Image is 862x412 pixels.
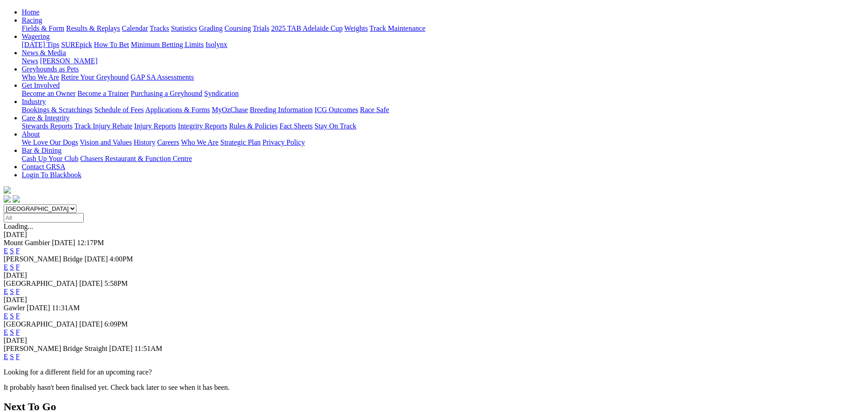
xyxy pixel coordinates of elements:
[22,130,40,138] a: About
[10,328,14,336] a: S
[224,24,251,32] a: Coursing
[4,279,77,287] span: [GEOGRAPHIC_DATA]
[27,304,50,312] span: [DATE]
[22,138,858,147] div: About
[22,138,78,146] a: We Love Our Dogs
[4,213,84,223] input: Select date
[271,24,343,32] a: 2025 TAB Adelaide Cup
[229,122,278,130] a: Rules & Policies
[131,41,204,48] a: Minimum Betting Limits
[94,41,129,48] a: How To Bet
[134,122,176,130] a: Injury Reports
[22,81,60,89] a: Get Involved
[4,288,8,295] a: E
[10,353,14,360] a: S
[40,57,97,65] a: [PERSON_NAME]
[61,41,92,48] a: SUREpick
[22,41,858,49] div: Wagering
[10,288,14,295] a: S
[360,106,389,114] a: Race Safe
[250,106,313,114] a: Breeding Information
[16,312,20,320] a: F
[16,353,20,360] a: F
[178,122,227,130] a: Integrity Reports
[22,171,81,179] a: Login To Blackbook
[22,147,62,154] a: Bar & Dining
[4,312,8,320] a: E
[133,138,155,146] a: History
[4,304,25,312] span: Gawler
[61,73,129,81] a: Retire Your Greyhound
[22,90,858,98] div: Get Involved
[22,122,858,130] div: Care & Integrity
[22,155,78,162] a: Cash Up Your Club
[80,155,192,162] a: Chasers Restaurant & Function Centre
[22,90,76,97] a: Become an Owner
[22,114,70,122] a: Care & Integrity
[22,16,42,24] a: Racing
[22,106,858,114] div: Industry
[344,24,368,32] a: Weights
[4,239,50,246] span: Mount Gambier
[79,320,103,328] span: [DATE]
[22,98,46,105] a: Industry
[4,186,11,194] img: logo-grsa-white.png
[262,138,305,146] a: Privacy Policy
[22,33,50,40] a: Wagering
[16,288,20,295] a: F
[80,138,132,146] a: Vision and Values
[134,345,162,352] span: 11:51AM
[22,163,65,170] a: Contact GRSA
[16,328,20,336] a: F
[109,345,133,352] span: [DATE]
[157,138,179,146] a: Careers
[22,8,39,16] a: Home
[110,255,133,263] span: 4:00PM
[22,155,858,163] div: Bar & Dining
[22,24,64,32] a: Fields & Form
[22,122,72,130] a: Stewards Reports
[314,122,356,130] a: Stay On Track
[205,41,227,48] a: Isolynx
[145,106,210,114] a: Applications & Forms
[4,296,858,304] div: [DATE]
[4,255,83,263] span: [PERSON_NAME] Bridge
[13,195,20,203] img: twitter.svg
[10,263,14,271] a: S
[4,328,8,336] a: E
[66,24,120,32] a: Results & Replays
[79,279,103,287] span: [DATE]
[22,57,858,65] div: News & Media
[52,304,80,312] span: 11:31AM
[314,106,358,114] a: ICG Outcomes
[74,122,132,130] a: Track Injury Rebate
[10,247,14,255] a: S
[4,336,858,345] div: [DATE]
[10,312,14,320] a: S
[22,49,66,57] a: News & Media
[105,279,128,287] span: 5:58PM
[122,24,148,32] a: Calendar
[94,106,143,114] a: Schedule of Fees
[4,345,107,352] span: [PERSON_NAME] Bridge Straight
[16,247,20,255] a: F
[212,106,248,114] a: MyOzChase
[252,24,269,32] a: Trials
[22,106,92,114] a: Bookings & Scratchings
[4,320,77,328] span: [GEOGRAPHIC_DATA]
[16,263,20,271] a: F
[4,263,8,271] a: E
[77,90,129,97] a: Become a Trainer
[4,368,858,376] p: Looking for a different field for an upcoming race?
[131,73,194,81] a: GAP SA Assessments
[4,247,8,255] a: E
[204,90,238,97] a: Syndication
[150,24,169,32] a: Tracks
[85,255,108,263] span: [DATE]
[4,223,33,230] span: Loading...
[77,239,104,246] span: 12:17PM
[22,73,59,81] a: Who We Are
[22,41,59,48] a: [DATE] Tips
[22,57,38,65] a: News
[131,90,202,97] a: Purchasing a Greyhound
